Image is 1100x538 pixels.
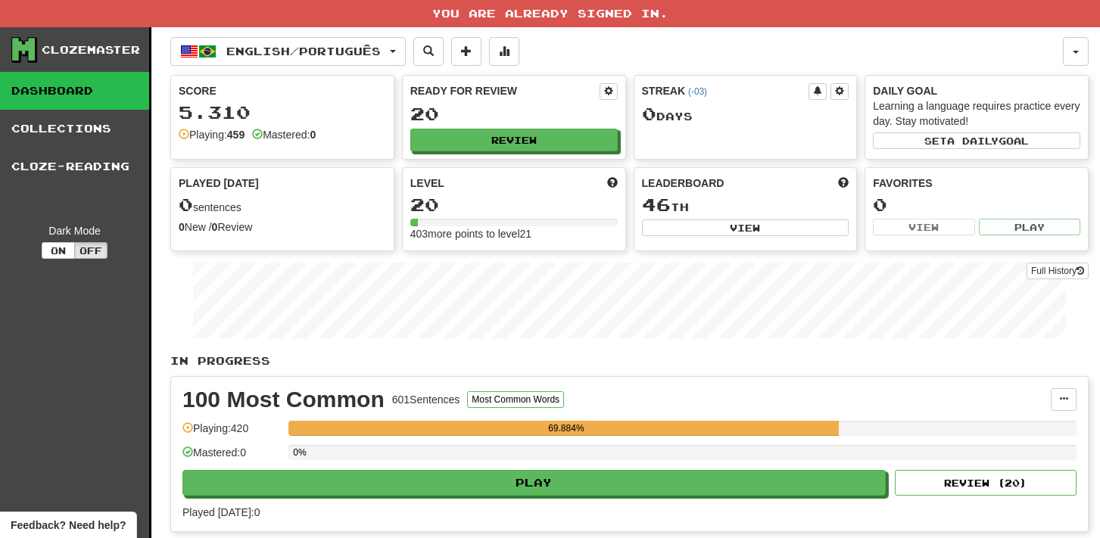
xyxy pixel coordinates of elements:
[392,392,460,407] div: 601 Sentences
[410,129,618,151] button: Review
[895,470,1077,496] button: Review (20)
[1027,263,1089,279] a: Full History
[947,135,999,146] span: a daily
[252,127,316,142] div: Mastered:
[179,103,386,122] div: 5.310
[873,219,974,235] button: View
[642,176,725,191] span: Leaderboard
[179,195,386,215] div: sentences
[170,353,1089,369] p: In Progress
[642,219,849,236] button: View
[410,83,600,98] div: Ready for Review
[873,98,1080,129] div: Learning a language requires practice every day. Stay motivated!
[179,176,259,191] span: Played [DATE]
[607,176,618,191] span: Score more points to level up
[838,176,849,191] span: This week in points, UTC
[74,242,108,259] button: Off
[873,176,1080,191] div: Favorites
[179,221,185,233] strong: 0
[410,195,618,214] div: 20
[182,421,281,446] div: Playing: 420
[413,37,444,66] button: Search sentences
[410,104,618,123] div: 20
[212,221,218,233] strong: 0
[182,470,886,496] button: Play
[182,506,260,518] span: Played [DATE]: 0
[293,421,839,436] div: 69.884%
[42,42,140,58] div: Clozemaster
[873,195,1080,214] div: 0
[873,132,1080,149] button: Seta dailygoal
[226,45,381,58] span: English / Português
[410,176,444,191] span: Level
[688,86,707,97] a: (-03)
[451,37,481,66] button: Add sentence to collection
[873,83,1080,98] div: Daily Goal
[170,37,406,66] button: English/Português
[179,219,386,235] div: New / Review
[182,445,281,470] div: Mastered: 0
[310,129,316,141] strong: 0
[642,195,849,215] div: th
[642,103,656,124] span: 0
[467,391,564,408] button: Most Common Words
[979,219,1080,235] button: Play
[410,226,618,241] div: 403 more points to level 21
[179,127,245,142] div: Playing:
[182,388,385,411] div: 100 Most Common
[11,518,126,533] span: Open feedback widget
[489,37,519,66] button: More stats
[11,223,138,238] div: Dark Mode
[179,83,386,98] div: Score
[179,194,193,215] span: 0
[642,194,671,215] span: 46
[642,104,849,124] div: Day s
[42,242,75,259] button: On
[227,129,245,141] strong: 459
[642,83,809,98] div: Streak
